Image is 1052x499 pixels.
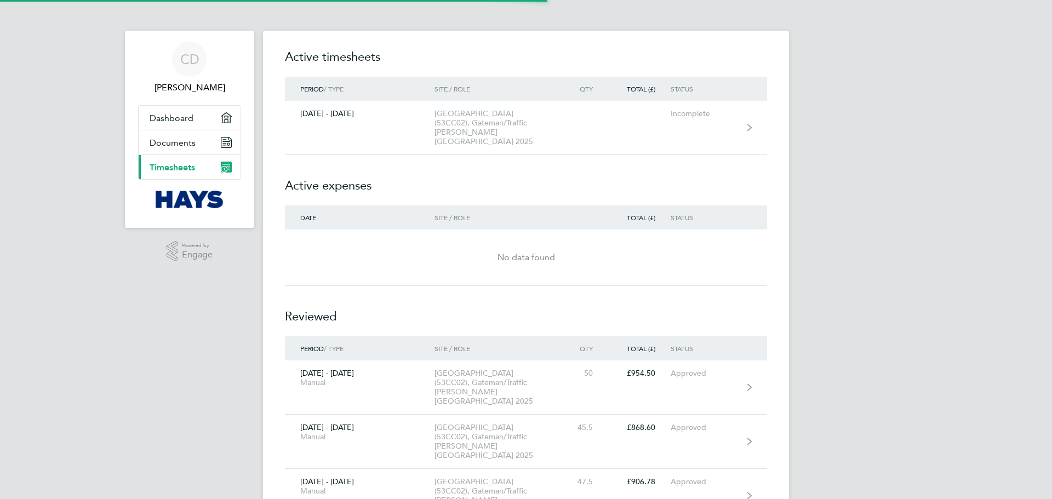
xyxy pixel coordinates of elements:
[671,109,738,118] div: Incomplete
[138,191,241,208] a: Go to home page
[608,345,671,352] div: Total (£)
[285,477,434,496] div: [DATE] - [DATE]
[139,155,241,179] a: Timesheets
[300,432,419,441] div: Manual
[434,85,560,93] div: Site / Role
[139,130,241,154] a: Documents
[125,31,254,228] nav: Main navigation
[139,106,241,130] a: Dashboard
[285,101,767,155] a: [DATE] - [DATE][GEOGRAPHIC_DATA] (53CC02), Gateman/Traffic [PERSON_NAME] [GEOGRAPHIC_DATA] 2025In...
[434,109,560,146] div: [GEOGRAPHIC_DATA] (53CC02), Gateman/Traffic [PERSON_NAME] [GEOGRAPHIC_DATA] 2025
[150,162,195,173] span: Timesheets
[671,85,738,93] div: Status
[285,415,767,469] a: [DATE] - [DATE]Manual[GEOGRAPHIC_DATA] (53CC02), Gateman/Traffic [PERSON_NAME] [GEOGRAPHIC_DATA] ...
[434,369,560,406] div: [GEOGRAPHIC_DATA] (53CC02), Gateman/Traffic [PERSON_NAME] [GEOGRAPHIC_DATA] 2025
[156,191,224,208] img: hays-logo-retina.png
[167,241,213,262] a: Powered byEngage
[560,477,608,486] div: 47.5
[182,250,213,260] span: Engage
[608,214,671,221] div: Total (£)
[300,84,324,93] span: Period
[434,423,560,460] div: [GEOGRAPHIC_DATA] (53CC02), Gateman/Traffic [PERSON_NAME] [GEOGRAPHIC_DATA] 2025
[285,214,434,221] div: Date
[560,369,608,378] div: 50
[138,81,241,94] span: Cosmin Gheorghe David
[560,423,608,432] div: 45.5
[560,85,608,93] div: Qty
[285,360,767,415] a: [DATE] - [DATE]Manual[GEOGRAPHIC_DATA] (53CC02), Gateman/Traffic [PERSON_NAME] [GEOGRAPHIC_DATA] ...
[150,113,193,123] span: Dashboard
[285,369,434,387] div: [DATE] - [DATE]
[608,369,671,378] div: £954.50
[560,345,608,352] div: Qty
[182,241,213,250] span: Powered by
[285,345,434,352] div: / Type
[285,251,767,264] div: No data found
[285,109,434,118] div: [DATE] - [DATE]
[608,85,671,93] div: Total (£)
[150,137,196,148] span: Documents
[300,378,419,387] div: Manual
[608,477,671,486] div: £906.78
[300,344,324,353] span: Period
[671,477,738,486] div: Approved
[300,486,419,496] div: Manual
[138,42,241,94] a: CD[PERSON_NAME]
[285,85,434,93] div: / Type
[285,423,434,441] div: [DATE] - [DATE]
[608,423,671,432] div: £868.60
[671,345,738,352] div: Status
[671,369,738,378] div: Approved
[180,52,199,66] span: CD
[285,286,767,336] h2: Reviewed
[671,423,738,432] div: Approved
[434,345,560,352] div: Site / Role
[285,155,767,205] h2: Active expenses
[285,48,767,77] h2: Active timesheets
[671,214,738,221] div: Status
[434,214,560,221] div: Site / Role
